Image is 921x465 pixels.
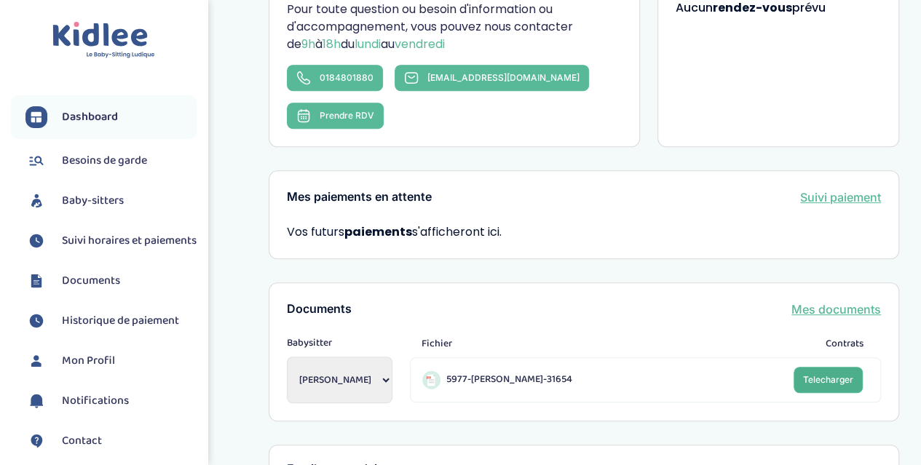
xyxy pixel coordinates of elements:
span: Besoins de garde [62,152,147,170]
p: Pour toute question ou besoin d'information ou d'accompagnement, vous pouvez nous contacter de à ... [287,1,622,53]
img: suivihoraire.svg [25,230,47,252]
span: lundi [355,36,381,52]
span: 18h [323,36,341,52]
img: logo.svg [52,22,155,59]
span: Babysitter [287,335,392,351]
span: 5977-[PERSON_NAME]-31654 [446,372,572,387]
img: babysitters.svg [25,190,47,212]
a: Dashboard [25,106,197,128]
h3: Mes paiements en attente [287,191,432,204]
strong: paiements [344,223,412,240]
a: Telecharger [794,367,863,393]
span: Prendre RDV [320,110,374,121]
a: [EMAIL_ADDRESS][DOMAIN_NAME] [395,65,589,91]
img: documents.svg [25,270,47,292]
a: Suivi paiement [800,188,881,206]
img: besoin.svg [25,150,47,172]
span: Documents [62,272,120,290]
span: Dashboard [62,108,118,126]
span: Contact [62,432,102,450]
a: Historique de paiement [25,310,197,332]
span: Notifications [62,392,129,410]
button: Prendre RDV [287,103,384,129]
a: Baby-sitters [25,190,197,212]
img: contact.svg [25,430,47,452]
span: Baby-sitters [62,192,124,210]
h3: Documents [287,303,352,316]
a: 0184801880 [287,65,383,91]
span: Fichier [422,336,452,351]
a: Besoins de garde [25,150,197,172]
a: Notifications [25,390,197,412]
img: notification.svg [25,390,47,412]
span: 9h [301,36,315,52]
span: [EMAIL_ADDRESS][DOMAIN_NAME] [427,72,580,83]
span: vendredi [395,36,445,52]
a: Mon Profil [25,350,197,372]
span: Contrats [826,336,863,351]
a: Mes documents [791,301,881,318]
span: Historique de paiement [62,312,179,330]
img: dashboard.svg [25,106,47,128]
span: Vos futurs s'afficheront ici. [287,223,502,240]
a: Documents [25,270,197,292]
span: Telecharger [803,374,853,385]
span: Mon Profil [62,352,115,370]
a: Contact [25,430,197,452]
img: profil.svg [25,350,47,372]
span: 0184801880 [320,72,373,83]
a: Suivi horaires et paiements [25,230,197,252]
span: Suivi horaires et paiements [62,232,197,250]
img: suivihoraire.svg [25,310,47,332]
